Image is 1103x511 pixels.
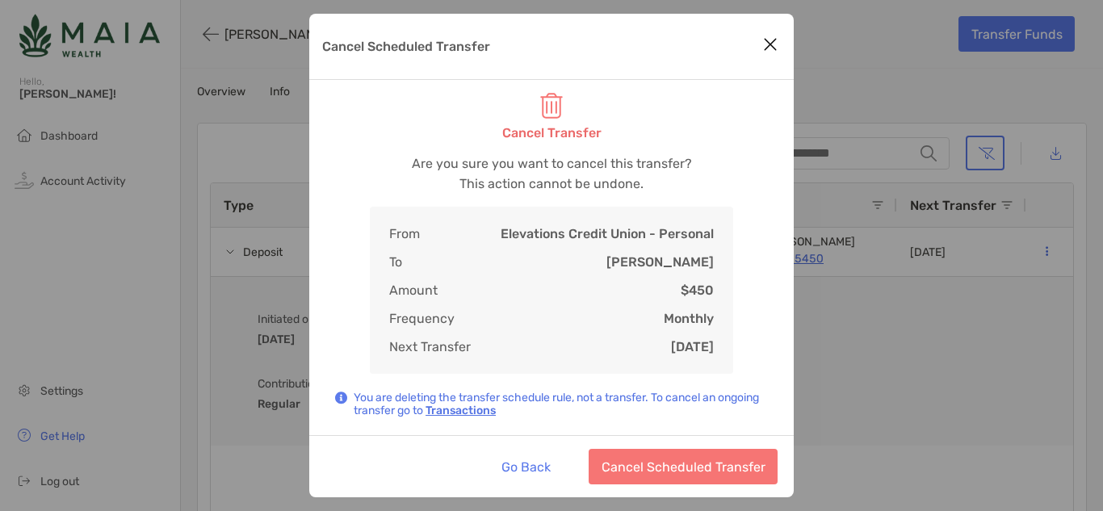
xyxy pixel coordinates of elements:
p: Cancel Scheduled Transfer [322,36,490,57]
p: Amount [389,283,438,298]
p: Frequency [389,311,455,326]
p: Next Transfer [389,339,471,354]
img: Info Icon Blue [335,392,347,404]
p: Cancel Transfer [502,125,602,140]
p: You are deleting the transfer schedule rule, not a transfer. To cancel an ongoing transfer go to [354,392,768,417]
p: To [389,254,402,270]
button: Close modal [758,33,782,57]
button: Go Back [489,449,563,484]
img: trash can [540,93,563,119]
p: $450 [681,283,714,298]
p: Elevations Credit Union - Personal [501,226,714,241]
button: Cancel Scheduled Transfer [589,449,778,484]
p: Monthly [664,311,714,326]
p: [DATE] [671,339,714,354]
div: Cancel Scheduled Transfer [309,14,794,497]
a: Transactions [426,404,496,417]
p: Are you sure you want to cancel this transfer? This action cannot be undone. [412,153,692,194]
p: [PERSON_NAME] [606,254,714,270]
p: From [389,226,420,241]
